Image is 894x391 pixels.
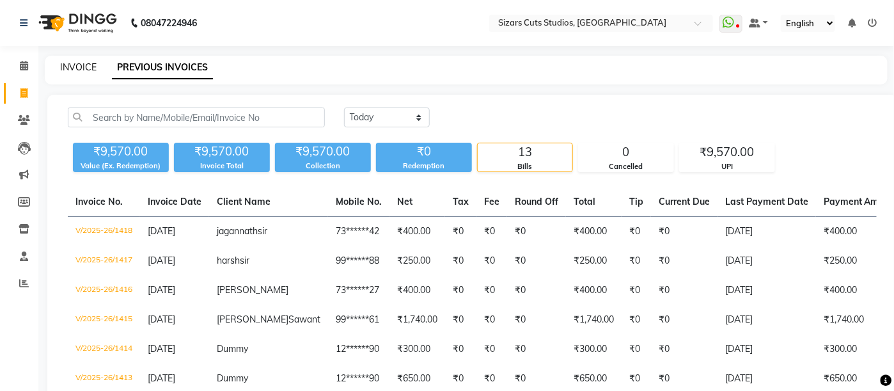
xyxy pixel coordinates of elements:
td: ₹0 [622,305,651,335]
td: ₹0 [622,217,651,247]
span: Client Name [217,196,271,207]
div: ₹9,570.00 [680,143,774,161]
div: Cancelled [579,161,673,172]
span: [DATE] [148,284,175,296]
td: ₹0 [445,335,476,364]
span: sir [258,225,267,237]
td: ₹0 [445,217,476,247]
div: Redemption [376,161,472,172]
span: [PERSON_NAME] [217,314,288,325]
td: ₹0 [476,217,507,247]
td: [DATE] [718,276,816,305]
td: ₹0 [507,217,566,247]
span: [DATE] [148,314,175,325]
span: Round Off [515,196,558,207]
td: ₹0 [507,246,566,276]
input: Search by Name/Mobile/Email/Invoice No [68,108,325,127]
span: harsh [217,255,240,266]
span: [DATE] [148,225,175,237]
td: ₹0 [507,276,566,305]
td: ₹300.00 [389,335,445,364]
td: ₹250.00 [566,246,622,276]
td: ₹0 [651,335,718,364]
td: ₹400.00 [389,217,445,247]
td: ₹0 [651,305,718,335]
div: Bills [478,161,572,172]
td: ₹1,740.00 [389,305,445,335]
span: sir [240,255,249,266]
td: ₹400.00 [566,276,622,305]
div: 0 [579,143,673,161]
td: ₹0 [507,305,566,335]
span: Last Payment Date [725,196,808,207]
span: Dummy [217,343,248,355]
a: INVOICE [60,61,97,73]
span: Net [397,196,412,207]
span: Dummy [217,372,248,384]
td: ₹0 [476,305,507,335]
td: ₹0 [445,276,476,305]
div: ₹0 [376,143,472,161]
span: [PERSON_NAME] [217,284,288,296]
td: ₹400.00 [389,276,445,305]
span: [DATE] [148,372,175,384]
div: ₹9,570.00 [73,143,169,161]
span: Tax [453,196,469,207]
div: Value (Ex. Redemption) [73,161,169,172]
td: ₹0 [651,217,718,247]
td: ₹0 [622,246,651,276]
td: ₹0 [445,246,476,276]
td: ₹300.00 [566,335,622,364]
span: Total [574,196,595,207]
td: ₹0 [445,305,476,335]
td: V/2025-26/1416 [68,276,140,305]
td: ₹400.00 [566,217,622,247]
td: ₹1,740.00 [566,305,622,335]
td: V/2025-26/1417 [68,246,140,276]
span: [DATE] [148,255,175,266]
td: ₹0 [651,276,718,305]
td: ₹0 [507,335,566,364]
span: Invoice Date [148,196,201,207]
span: Invoice No. [75,196,123,207]
span: Sawant [288,314,320,325]
td: [DATE] [718,335,816,364]
td: V/2025-26/1418 [68,217,140,247]
td: [DATE] [718,305,816,335]
td: V/2025-26/1415 [68,305,140,335]
td: [DATE] [718,217,816,247]
td: ₹0 [476,246,507,276]
span: jagannath [217,225,258,237]
td: ₹0 [476,276,507,305]
span: Current Due [659,196,710,207]
div: Collection [275,161,371,172]
span: Mobile No. [336,196,382,207]
div: Invoice Total [174,161,270,172]
td: [DATE] [718,246,816,276]
span: [DATE] [148,343,175,355]
div: ₹9,570.00 [174,143,270,161]
b: 08047224946 [141,5,197,41]
td: ₹0 [622,335,651,364]
div: UPI [680,161,774,172]
td: ₹0 [476,335,507,364]
td: ₹0 [622,276,651,305]
div: ₹9,570.00 [275,143,371,161]
div: 13 [478,143,572,161]
a: PREVIOUS INVOICES [112,56,213,79]
td: V/2025-26/1414 [68,335,140,364]
td: ₹250.00 [389,246,445,276]
span: Tip [629,196,643,207]
span: Fee [484,196,499,207]
img: logo [33,5,120,41]
td: ₹0 [651,246,718,276]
